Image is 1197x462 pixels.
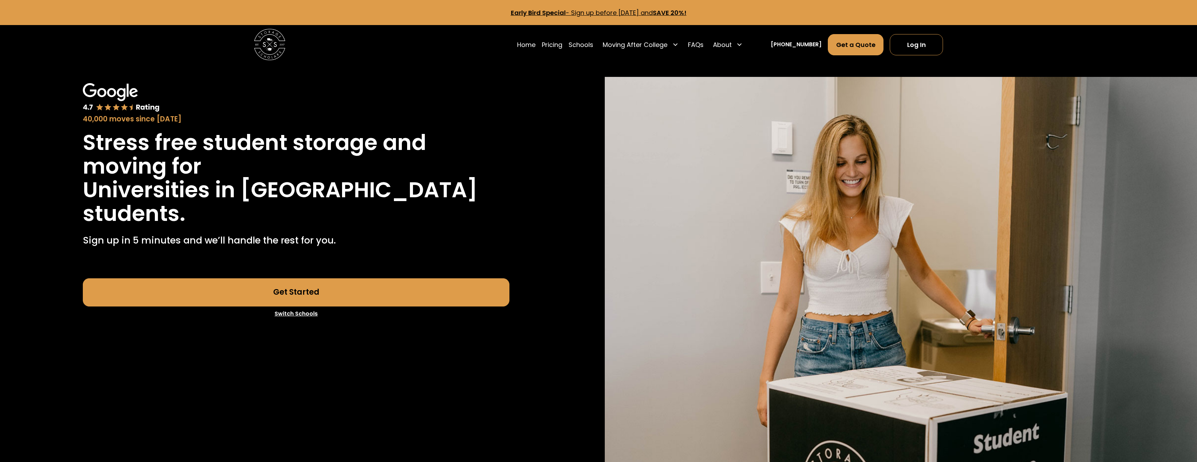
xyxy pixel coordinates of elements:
img: Storage Scholars main logo [254,29,285,60]
h1: Stress free student storage and moving for [83,131,509,178]
h1: students. [83,202,185,225]
a: Get Started [83,278,509,306]
a: Log In [890,34,943,55]
div: 40,000 moves since [DATE] [83,114,509,124]
strong: Early Bird Special [511,8,566,17]
strong: SAVE 20%! [653,8,687,17]
img: Google 4.7 star rating [83,83,160,112]
a: Home [517,34,536,56]
p: Sign up in 5 minutes and we’ll handle the rest for you. [83,233,336,248]
a: [PHONE_NUMBER] [771,40,822,49]
div: Moving After College [603,40,667,49]
a: Pricing [542,34,562,56]
a: Early Bird Special- Sign up before [DATE] andSAVE 20%! [511,8,687,17]
div: About [713,40,732,49]
a: Switch Schools [83,306,509,321]
a: FAQs [688,34,704,56]
a: Get a Quote [828,34,883,55]
h1: Universities in [GEOGRAPHIC_DATA] [83,178,477,202]
a: Schools [569,34,593,56]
